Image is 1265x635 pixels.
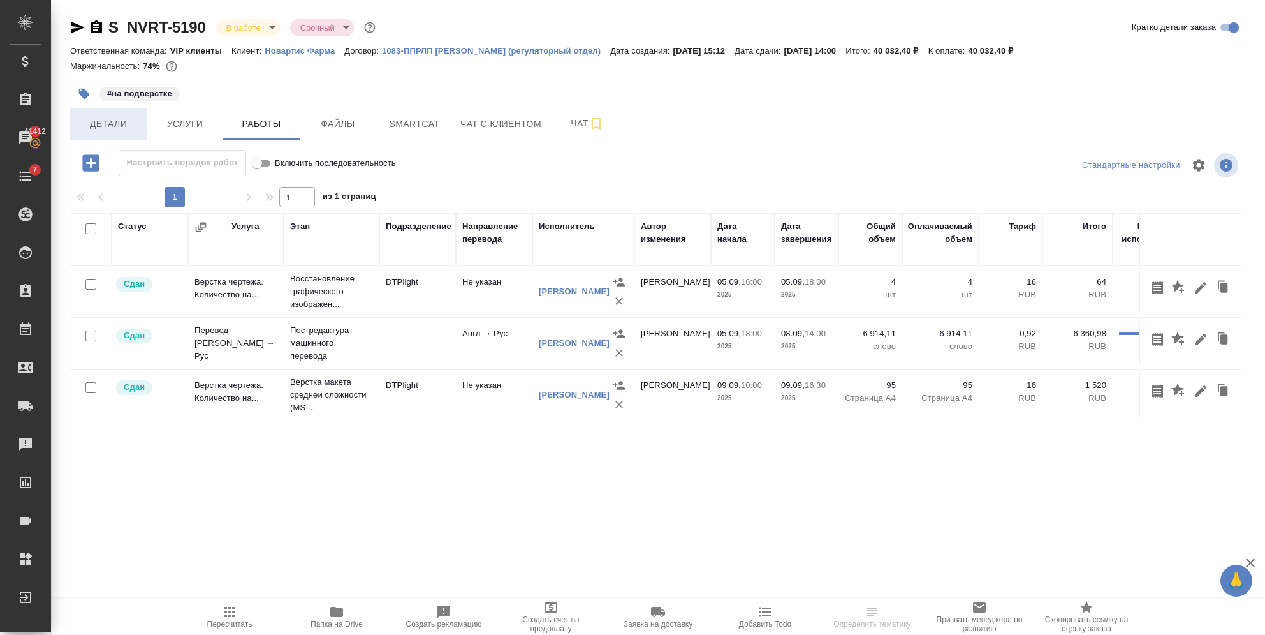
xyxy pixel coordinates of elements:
button: В работе [223,22,265,33]
button: Добавить работу [73,150,108,176]
p: RUB [1049,392,1106,405]
span: Определить тематику [833,620,910,629]
p: 1 520 [1049,379,1106,392]
button: Доп статусы указывают на важность/срочность заказа [362,19,378,36]
div: Дата начала [717,220,768,246]
p: Дата сдачи: [735,46,784,56]
p: 09.09, [717,380,741,390]
span: Скопировать ссылку на оценку заказа [1041,615,1132,633]
button: Назначить [610,324,629,343]
td: Верстка чертежа. Количество на... [188,269,284,314]
span: Создать рекламацию [406,620,482,629]
div: Исполнитель [539,220,595,233]
span: Файлы [307,116,369,132]
svg: Подписаться [589,116,604,131]
div: Автор изменения [641,220,705,246]
button: Удалить [610,343,629,362]
button: Скопировать ссылку на оценку заказа [1033,599,1140,635]
p: Маржинальность: [70,61,143,71]
p: 2025 [781,392,832,405]
p: [DATE] 14:00 [784,46,846,56]
a: [PERSON_NAME] [539,287,610,296]
button: Редактировать [1190,327,1211,352]
span: Smartcat [384,116,445,132]
button: 🙏 [1220,565,1252,597]
button: Скопировать ссылку для ЯМессенджера [70,20,85,35]
td: Не указан [456,269,532,314]
span: Настроить таблицу [1183,150,1214,181]
p: RUB [1049,288,1106,301]
span: Призвать менеджера по развитию [933,615,1025,633]
button: Определить тематику [819,599,926,635]
p: 64 [1049,276,1106,288]
button: Папка на Drive [283,599,390,635]
p: 2025 [717,340,768,353]
p: RUB [985,288,1036,301]
div: split button [1079,156,1183,176]
span: Добавить Todo [739,620,791,629]
p: 16:30 [805,380,826,390]
button: Удалить [1236,379,1257,403]
p: 4 [845,276,896,288]
p: 08.09, [781,329,805,338]
button: Удалить [1236,276,1257,300]
button: Назначить [610,273,629,292]
p: К оплате: [928,46,969,56]
p: 05.09, [717,277,741,287]
div: Оплачиваемый объем [908,220,972,246]
span: 7 [25,163,45,176]
p: Договор: [344,46,382,56]
td: Не указан [456,373,532,417]
span: Детали [78,116,139,132]
p: RUB [985,392,1036,405]
p: слово [909,340,972,353]
td: Англ → Рус [456,321,532,366]
button: Скопировать мини-бриф [1146,379,1168,403]
p: Страница А4 [909,392,972,405]
td: Перевод [PERSON_NAME] → Рус [188,318,284,369]
button: Скопировать ссылку [89,20,104,35]
p: Страница А4 [845,392,896,405]
p: Клиент: [231,46,265,56]
button: Удалить [1236,327,1257,352]
p: шт [845,288,896,301]
div: Направление перевода [462,220,526,246]
span: Посмотреть информацию [1214,153,1241,177]
span: Услуги [154,116,216,132]
p: Постредактура машинного перевода [290,324,373,362]
p: 18:00 [741,329,762,338]
p: RUB [1049,340,1106,353]
button: 8778.03 RUB; [163,58,180,75]
p: VIP клиенты [170,46,231,56]
span: Заявка на доставку [624,620,692,629]
span: Работы [231,116,292,132]
p: Ответственная команда: [70,46,170,56]
p: Итого: [845,46,873,56]
button: Сгруппировать [194,221,207,234]
p: 14:00 [805,329,826,338]
p: 40 032,40 ₽ [968,46,1023,56]
p: 16:00 [741,277,762,287]
p: 05.09, [717,329,741,338]
button: Добавить тэг [70,80,98,108]
p: 0,92 [985,327,1036,340]
p: 10:00 [741,380,762,390]
div: Дата завершения [781,220,832,246]
button: Заявка на доставку [604,599,712,635]
div: В работе [290,19,354,36]
td: [PERSON_NAME] [634,373,711,417]
div: Менеджер проверил работу исполнителя, передает ее на следующий этап [115,276,182,293]
button: Пересчитать [176,599,283,635]
p: 95 [845,379,896,392]
td: [PERSON_NAME] [634,269,711,314]
button: Призвать менеджера по развитию [926,599,1033,635]
p: 2025 [781,288,832,301]
td: Верстка чертежа. Количество на... [188,373,284,417]
div: Статус [118,220,147,233]
button: Скопировать мини-бриф [1146,327,1168,352]
button: Удалить [610,395,629,414]
a: Новартис Фарма [265,45,344,56]
span: Пересчитать [207,620,252,629]
p: 4 [909,276,972,288]
button: Создать счет на предоплату [497,599,604,635]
